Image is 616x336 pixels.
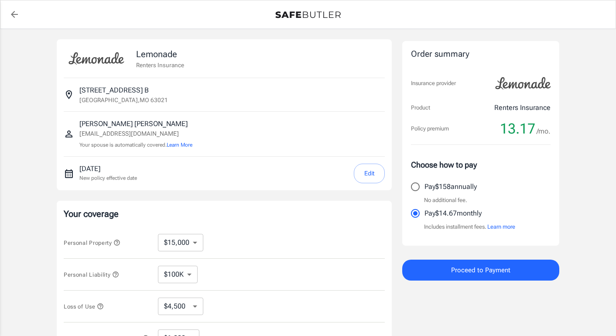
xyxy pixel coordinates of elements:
p: Renters Insurance [494,103,551,113]
img: Back to quotes [275,11,341,18]
button: Personal Liability [64,269,119,280]
button: Edit [354,164,385,183]
button: Loss of Use [64,301,104,312]
p: Choose how to pay [411,159,551,171]
span: /mo. [537,125,551,137]
p: [EMAIL_ADDRESS][DOMAIN_NAME] [79,129,192,138]
p: Includes installment fees. [424,223,515,231]
p: Product [411,103,430,112]
span: Personal Property [64,240,120,246]
svg: New policy start date [64,168,74,179]
img: Lemonade [64,46,129,71]
p: [DATE] [79,164,137,174]
span: 13.17 [500,120,535,137]
span: Loss of Use [64,303,104,310]
button: Learn more [487,223,515,231]
a: back to quotes [6,6,23,23]
p: [GEOGRAPHIC_DATA] , MO 63021 [79,96,168,104]
button: Proceed to Payment [402,260,559,281]
p: Your spouse is automatically covered. [79,141,192,149]
span: Personal Liability [64,271,119,278]
p: Insurance provider [411,79,456,88]
p: [STREET_ADDRESS] B [79,85,149,96]
svg: Insured address [64,89,74,100]
p: [PERSON_NAME] [PERSON_NAME] [79,119,192,129]
img: Lemonade [490,71,556,96]
p: Lemonade [136,48,184,61]
button: Learn More [167,141,192,149]
p: Pay $14.67 monthly [424,208,482,219]
p: Policy premium [411,124,449,133]
svg: Insured person [64,129,74,139]
p: No additional fee. [424,196,467,205]
p: Pay $158 annually [424,182,477,192]
p: Renters Insurance [136,61,184,69]
p: Your coverage [64,208,385,220]
span: Proceed to Payment [451,264,510,276]
p: New policy effective date [79,174,137,182]
button: Personal Property [64,237,120,248]
div: Order summary [411,48,551,61]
